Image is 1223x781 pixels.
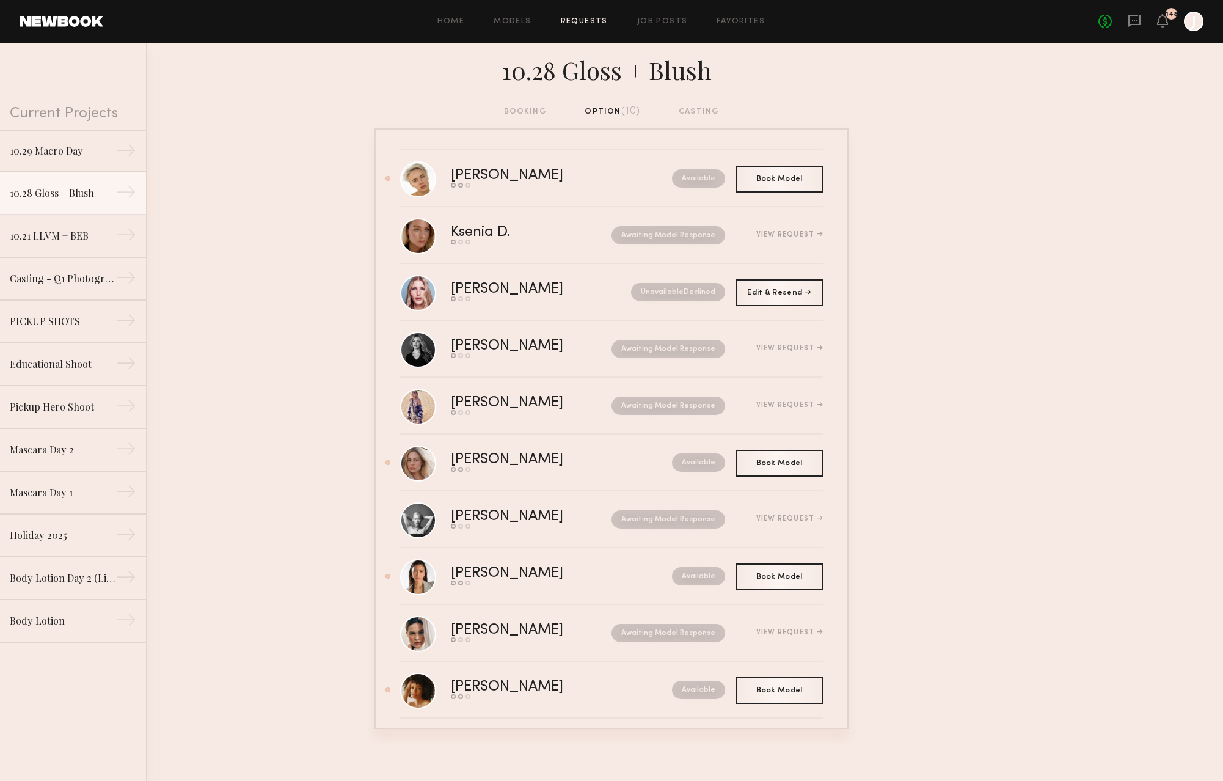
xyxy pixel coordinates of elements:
[672,169,725,188] nb-request-status: Available
[400,435,823,491] a: [PERSON_NAME]Available
[672,567,725,585] nb-request-status: Available
[451,339,588,353] div: [PERSON_NAME]
[10,400,116,414] div: Pickup Hero Shoot
[451,623,588,637] div: [PERSON_NAME]
[400,662,823,719] a: [PERSON_NAME]Available
[756,573,803,581] span: Book Model
[116,482,136,506] div: →
[756,402,823,409] div: View Request
[1166,11,1178,18] div: 148
[400,378,823,435] a: [PERSON_NAME]Awaiting Model ResponseView Request
[400,605,823,662] a: [PERSON_NAME]Awaiting Model ResponseView Request
[10,485,116,500] div: Mascara Day 1
[116,524,136,549] div: →
[611,340,725,358] nb-request-status: Awaiting Model Response
[10,229,116,243] div: 10.21 LLVM + BEB
[116,225,136,249] div: →
[10,144,116,158] div: 10.29 Macro Day
[611,397,725,415] nb-request-status: Awaiting Model Response
[717,18,765,26] a: Favorites
[747,289,811,296] span: Edit & Resend
[451,396,588,410] div: [PERSON_NAME]
[451,282,597,296] div: [PERSON_NAME]
[451,226,561,240] div: Ksenia D.
[451,566,618,581] div: [PERSON_NAME]
[400,321,823,378] a: [PERSON_NAME]Awaiting Model ResponseView Request
[10,357,116,372] div: Educational Shoot
[116,182,136,207] div: →
[756,175,803,183] span: Book Model
[400,264,823,321] a: [PERSON_NAME]UnavailableDeclined
[756,345,823,352] div: View Request
[1184,12,1203,31] a: J
[116,141,136,165] div: →
[400,150,823,207] a: [PERSON_NAME]Available
[10,271,116,286] div: Casting - Q1 Photography
[451,169,618,183] div: [PERSON_NAME]
[631,283,725,301] nb-request-status: Unavailable Declined
[400,491,823,548] a: [PERSON_NAME]Awaiting Model ResponseView Request
[10,614,116,628] div: Body Lotion
[10,442,116,457] div: Mascara Day 2
[756,515,823,522] div: View Request
[611,510,725,529] nb-request-status: Awaiting Model Response
[756,687,803,694] span: Book Model
[756,629,823,636] div: View Request
[10,571,116,585] div: Body Lotion Day 2 (Lip Macros)
[116,610,136,634] div: →
[451,510,588,524] div: [PERSON_NAME]
[116,310,136,335] div: →
[10,314,116,329] div: PICKUP SHOTS
[494,18,531,26] a: Models
[116,567,136,592] div: →
[10,186,116,200] div: 10.28 Gloss + Blush
[400,207,823,264] a: Ksenia D.Awaiting Model ResponseView Request
[561,18,608,26] a: Requests
[116,353,136,378] div: →
[451,453,618,467] div: [PERSON_NAME]
[672,453,725,472] nb-request-status: Available
[756,231,823,238] div: View Request
[116,396,136,420] div: →
[437,18,465,26] a: Home
[672,681,725,699] nb-request-status: Available
[611,624,725,642] nb-request-status: Awaiting Model Response
[10,528,116,543] div: Holiday 2025
[400,548,823,605] a: [PERSON_NAME]Available
[374,53,849,86] div: 10.28 Gloss + Blush
[451,680,618,694] div: [PERSON_NAME]
[756,460,803,467] span: Book Model
[637,18,688,26] a: Job Posts
[611,226,725,244] nb-request-status: Awaiting Model Response
[116,439,136,463] div: →
[116,268,136,292] div: →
